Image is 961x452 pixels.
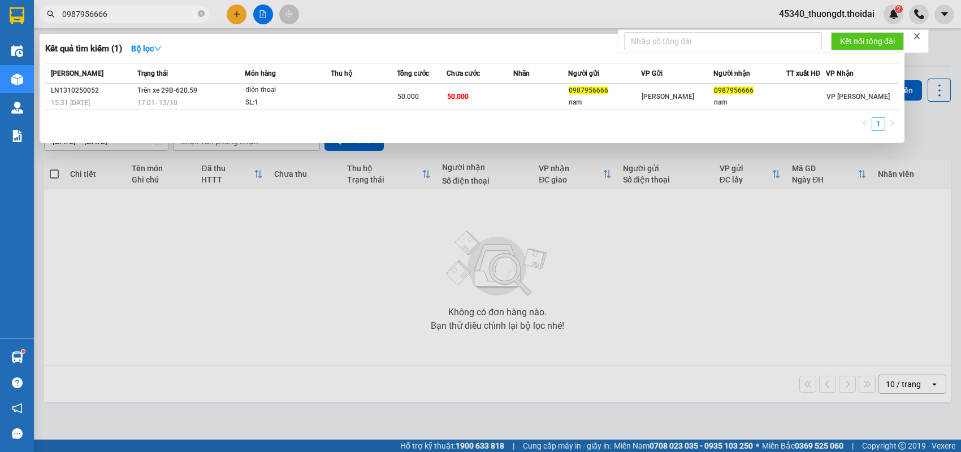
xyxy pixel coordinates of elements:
[447,93,469,101] span: 50.000
[642,93,694,101] span: [PERSON_NAME]
[641,69,663,77] span: VP Gửi
[569,86,608,94] span: 0987956666
[198,10,205,17] span: close-circle
[137,99,178,107] span: 17:01 - 13/10
[826,69,854,77] span: VP Nhận
[862,120,868,127] span: left
[397,69,429,77] span: Tổng cước
[569,97,640,108] div: nam
[568,69,599,77] span: Người gửi
[713,69,750,77] span: Người nhận
[826,93,890,101] span: VP [PERSON_NAME]
[245,84,330,97] div: điện thoại
[137,86,197,94] span: Trên xe 29B-620.59
[245,69,276,77] span: Món hàng
[106,76,174,88] span: DT1310250063
[245,97,330,109] div: SL: 1
[872,118,885,130] a: 1
[11,102,23,114] img: warehouse-icon
[714,86,754,94] span: 0987956666
[62,8,196,20] input: Tìm tên, số ĐT hoặc mã đơn
[47,10,55,18] span: search
[7,49,105,89] span: Chuyển phát nhanh: [GEOGRAPHIC_DATA] - [GEOGRAPHIC_DATA]
[885,117,899,131] button: right
[51,69,103,77] span: [PERSON_NAME]
[10,7,24,24] img: logo-vxr
[714,97,785,108] div: nam
[12,428,23,439] span: message
[397,93,419,101] span: 50.000
[11,73,23,85] img: warehouse-icon
[913,32,921,40] span: close
[154,45,162,53] span: down
[840,35,895,47] span: Kết nối tổng đài
[513,69,530,77] span: Nhãn
[131,44,162,53] strong: Bộ lọc
[51,99,90,107] span: 15:31 [DATE]
[872,117,885,131] li: 1
[885,117,899,131] li: Next Page
[10,9,102,46] strong: CÔNG TY TNHH DỊCH VỤ DU LỊCH THỜI ĐẠI
[858,117,872,131] button: left
[122,40,171,58] button: Bộ lọcdown
[198,9,205,20] span: close-circle
[45,43,122,55] h3: Kết quả tìm kiếm ( 1 )
[447,69,480,77] span: Chưa cước
[858,117,872,131] li: Previous Page
[331,69,352,77] span: Thu hộ
[21,350,25,353] sup: 1
[11,130,23,142] img: solution-icon
[12,403,23,414] span: notification
[889,120,895,127] span: right
[786,69,821,77] span: TT xuất HĐ
[51,85,134,97] div: LN1310250052
[11,351,23,363] img: warehouse-icon
[4,40,6,98] img: logo
[624,32,822,50] input: Nhập số tổng đài
[12,377,23,388] span: question-circle
[831,32,904,50] button: Kết nối tổng đài
[137,69,168,77] span: Trạng thái
[11,45,23,57] img: warehouse-icon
